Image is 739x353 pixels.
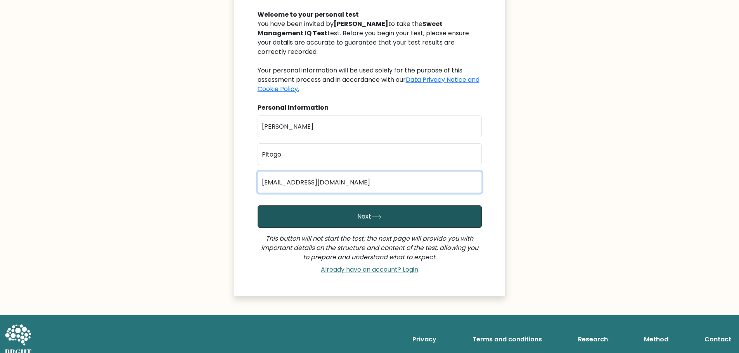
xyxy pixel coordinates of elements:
input: First name [258,115,482,137]
b: Sweet Management IQ Test [258,19,443,38]
input: Last name [258,143,482,165]
a: Research [575,332,611,347]
a: Method [641,332,672,347]
a: Data Privacy Notice and Cookie Policy. [258,75,479,93]
input: Email [258,171,482,193]
a: Already have an account? Login [318,265,421,274]
div: Personal Information [258,103,482,112]
button: Next [258,205,482,228]
div: You have been invited by to take the test. Before you begin your test, please ensure your details... [258,19,482,94]
a: Terms and conditions [469,332,545,347]
div: Welcome to your personal test [258,10,482,19]
a: Privacy [409,332,440,347]
b: [PERSON_NAME] [334,19,388,28]
i: This button will not start the test; the next page will provide you with important details on the... [261,234,478,262]
a: Contact [701,332,734,347]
